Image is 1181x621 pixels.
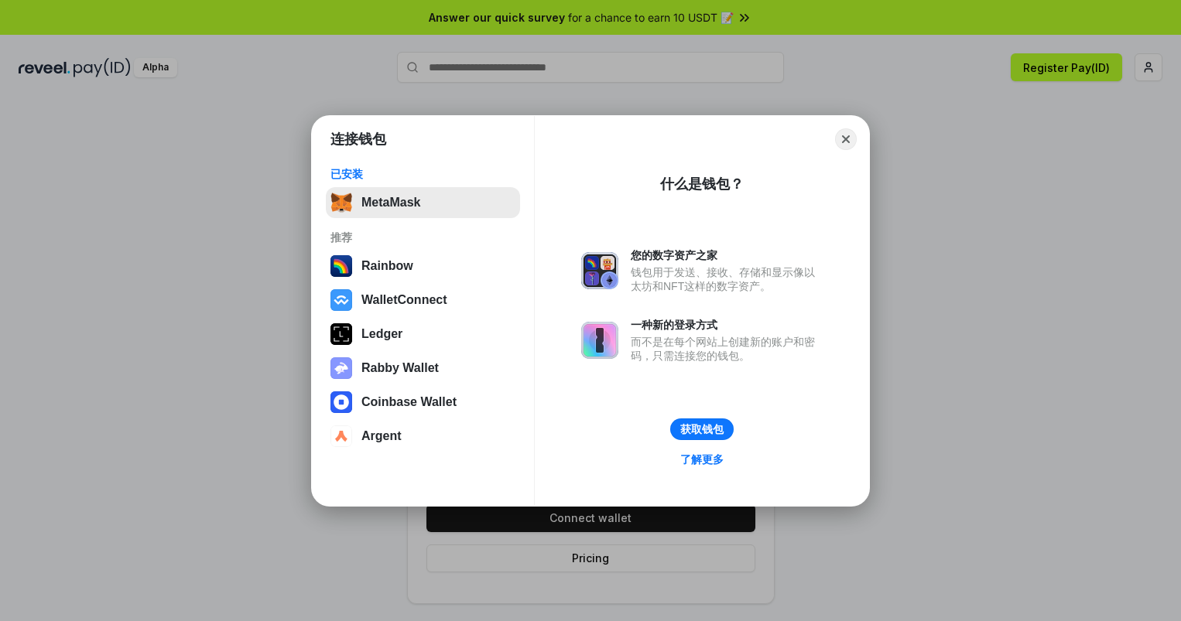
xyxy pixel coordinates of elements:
div: Argent [361,429,402,443]
div: Coinbase Wallet [361,395,457,409]
div: 您的数字资产之家 [631,248,823,262]
div: 推荐 [330,230,515,244]
button: Rabby Wallet [326,353,520,384]
div: 已安装 [330,167,515,181]
div: 什么是钱包？ [660,175,744,193]
img: svg+xml,%3Csvg%20width%3D%22120%22%20height%3D%22120%22%20viewBox%3D%220%200%20120%20120%22%20fil... [330,255,352,277]
img: svg+xml,%3Csvg%20xmlns%3D%22http%3A%2F%2Fwww.w3.org%2F2000%2Fsvg%22%20fill%3D%22none%22%20viewBox... [581,322,618,359]
img: svg+xml,%3Csvg%20width%3D%2228%22%20height%3D%2228%22%20viewBox%3D%220%200%2028%2028%22%20fill%3D... [330,289,352,311]
div: Rabby Wallet [361,361,439,375]
button: WalletConnect [326,285,520,316]
button: MetaMask [326,187,520,218]
img: svg+xml,%3Csvg%20xmlns%3D%22http%3A%2F%2Fwww.w3.org%2F2000%2Fsvg%22%20fill%3D%22none%22%20viewBox... [330,357,352,379]
div: 获取钱包 [680,422,724,436]
div: MetaMask [361,196,420,210]
button: 获取钱包 [670,418,734,440]
button: Rainbow [326,251,520,281]
div: 了解更多 [680,452,724,466]
div: Rainbow [361,259,413,273]
h1: 连接钱包 [330,130,386,148]
img: svg+xml,%3Csvg%20width%3D%2228%22%20height%3D%2228%22%20viewBox%3D%220%200%2028%2028%22%20fill%3D... [330,425,352,447]
button: Close [835,128,857,150]
button: Coinbase Wallet [326,387,520,418]
button: Argent [326,421,520,452]
button: Ledger [326,319,520,350]
div: Ledger [361,327,402,341]
img: svg+xml,%3Csvg%20width%3D%2228%22%20height%3D%2228%22%20viewBox%3D%220%200%2028%2028%22%20fill%3D... [330,391,352,413]
div: WalletConnect [361,293,447,307]
div: 而不是在每个网站上创建新的账户和密码，只需连接您的钱包。 [631,335,823,363]
img: svg+xml,%3Csvg%20fill%3D%22none%22%20height%3D%2233%22%20viewBox%3D%220%200%2035%2033%22%20width%... [330,192,352,213]
a: 了解更多 [671,449,733,469]
div: 一种新的登录方式 [631,318,823,332]
img: svg+xml,%3Csvg%20xmlns%3D%22http%3A%2F%2Fwww.w3.org%2F2000%2Fsvg%22%20fill%3D%22none%22%20viewBox... [581,252,618,289]
div: 钱包用于发送、接收、存储和显示像以太坊和NFT这样的数字资产。 [631,265,823,293]
img: svg+xml,%3Csvg%20xmlns%3D%22http%3A%2F%2Fwww.w3.org%2F2000%2Fsvg%22%20width%3D%2228%22%20height%3... [330,323,352,345]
